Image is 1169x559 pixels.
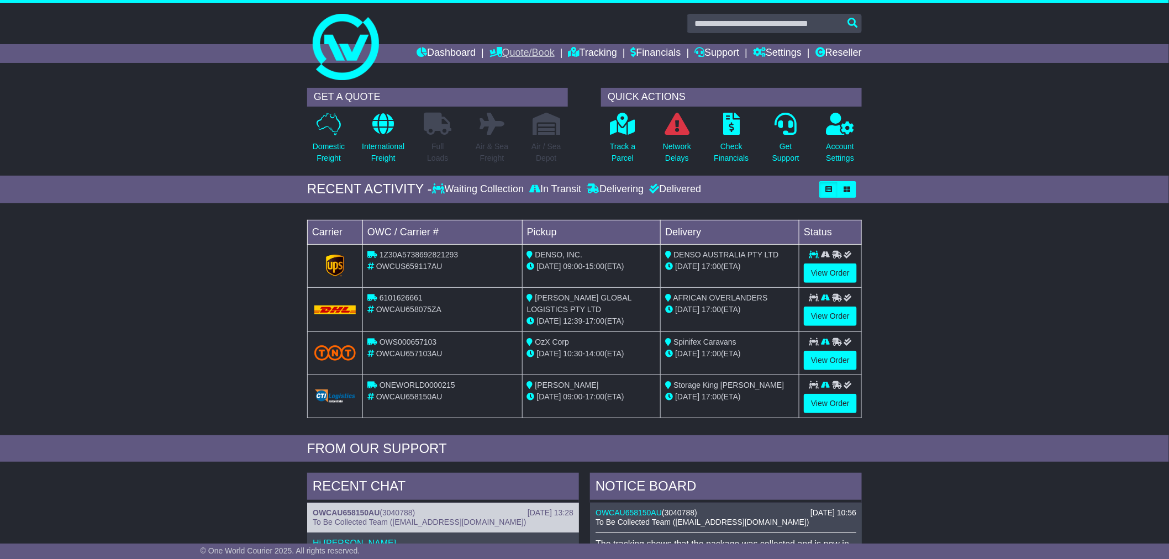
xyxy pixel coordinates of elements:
[313,518,526,526] span: To Be Collected Team ([EMAIL_ADDRESS][DOMAIN_NAME])
[476,141,508,164] p: Air & Sea Freight
[526,183,584,196] div: In Transit
[753,44,802,63] a: Settings
[596,508,662,517] a: OWCAU658150AU
[585,349,604,358] span: 14:00
[665,304,794,315] div: (ETA)
[201,546,360,555] span: © One World Courier 2025. All rights reserved.
[702,349,721,358] span: 17:00
[702,392,721,401] span: 17:00
[646,183,701,196] div: Delivered
[313,508,573,518] div: ( )
[714,141,749,164] p: Check Financials
[489,44,555,63] a: Quote/Book
[772,141,799,164] p: Get Support
[363,220,523,244] td: OWC / Carrier #
[537,262,561,271] span: [DATE]
[417,44,476,63] a: Dashboard
[527,293,631,314] span: [PERSON_NAME] GLOBAL LOGISTICS PTY LTD
[535,250,583,259] span: DENSO, INC.
[564,349,583,358] span: 10:30
[361,112,405,170] a: InternationalFreight
[564,317,583,325] span: 12:39
[568,44,617,63] a: Tracking
[665,508,695,517] span: 3040788
[380,381,455,389] span: ONEWORLD0000215
[313,141,345,164] p: Domestic Freight
[585,262,604,271] span: 15:00
[376,305,441,314] span: OWCAU658075ZA
[590,473,862,503] div: NOTICE BOARD
[307,441,862,457] div: FROM OUR SUPPORT
[424,141,451,164] p: Full Loads
[810,508,856,518] div: [DATE] 10:56
[380,250,458,259] span: 1Z30A5738692821293
[531,141,561,164] p: Air / Sea Depot
[527,315,656,327] div: - (ETA)
[380,337,437,346] span: OWS000657103
[675,262,699,271] span: [DATE]
[380,293,423,302] span: 6101626661
[564,392,583,401] span: 09:00
[673,293,768,302] span: AFRICAN OVERLANDERS
[799,220,862,244] td: Status
[665,391,794,403] div: (ETA)
[307,181,432,197] div: RECENT ACTIVITY -
[528,508,573,518] div: [DATE] 13:28
[673,250,778,259] span: DENSO AUSTRALIA PTY LTD
[313,508,380,517] a: OWCAU658150AU
[585,392,604,401] span: 17:00
[675,305,699,314] span: [DATE]
[714,112,750,170] a: CheckFinancials
[702,305,721,314] span: 17:00
[314,389,356,403] img: GetCarrierServiceLogo
[314,345,356,360] img: TNT_Domestic.png
[804,394,857,413] a: View Order
[535,381,599,389] span: [PERSON_NAME]
[702,262,721,271] span: 17:00
[826,112,855,170] a: AccountSettings
[527,261,656,272] div: - (ETA)
[610,141,635,164] p: Track a Parcel
[584,183,646,196] div: Delivering
[675,392,699,401] span: [DATE]
[522,220,661,244] td: Pickup
[673,381,784,389] span: Storage King [PERSON_NAME]
[537,317,561,325] span: [DATE]
[804,263,857,283] a: View Order
[314,305,356,314] img: DHL.png
[826,141,855,164] p: Account Settings
[527,348,656,360] div: - (ETA)
[376,262,443,271] span: OWCUS659117AU
[313,538,573,549] p: Hi [PERSON_NAME],
[772,112,800,170] a: GetSupport
[535,337,569,346] span: OzX Corp
[673,337,736,346] span: Spinifex Caravans
[661,220,799,244] td: Delivery
[527,391,656,403] div: - (ETA)
[376,349,443,358] span: OWCAU657103AU
[662,112,692,170] a: NetworkDelays
[307,88,568,107] div: GET A QUOTE
[537,349,561,358] span: [DATE]
[307,473,579,503] div: RECENT CHAT
[631,44,681,63] a: Financials
[596,518,809,526] span: To Be Collected Team ([EMAIL_ADDRESS][DOMAIN_NAME])
[609,112,636,170] a: Track aParcel
[596,508,856,518] div: ( )
[308,220,363,244] td: Carrier
[312,112,345,170] a: DomesticFreight
[376,392,443,401] span: OWCAU658150AU
[665,348,794,360] div: (ETA)
[326,255,345,277] img: GetCarrierServiceLogo
[432,183,526,196] div: Waiting Collection
[665,261,794,272] div: (ETA)
[675,349,699,358] span: [DATE]
[585,317,604,325] span: 17:00
[694,44,739,63] a: Support
[564,262,583,271] span: 09:00
[663,141,691,164] p: Network Delays
[537,392,561,401] span: [DATE]
[601,88,862,107] div: QUICK ACTIONS
[804,307,857,326] a: View Order
[382,508,413,517] span: 3040788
